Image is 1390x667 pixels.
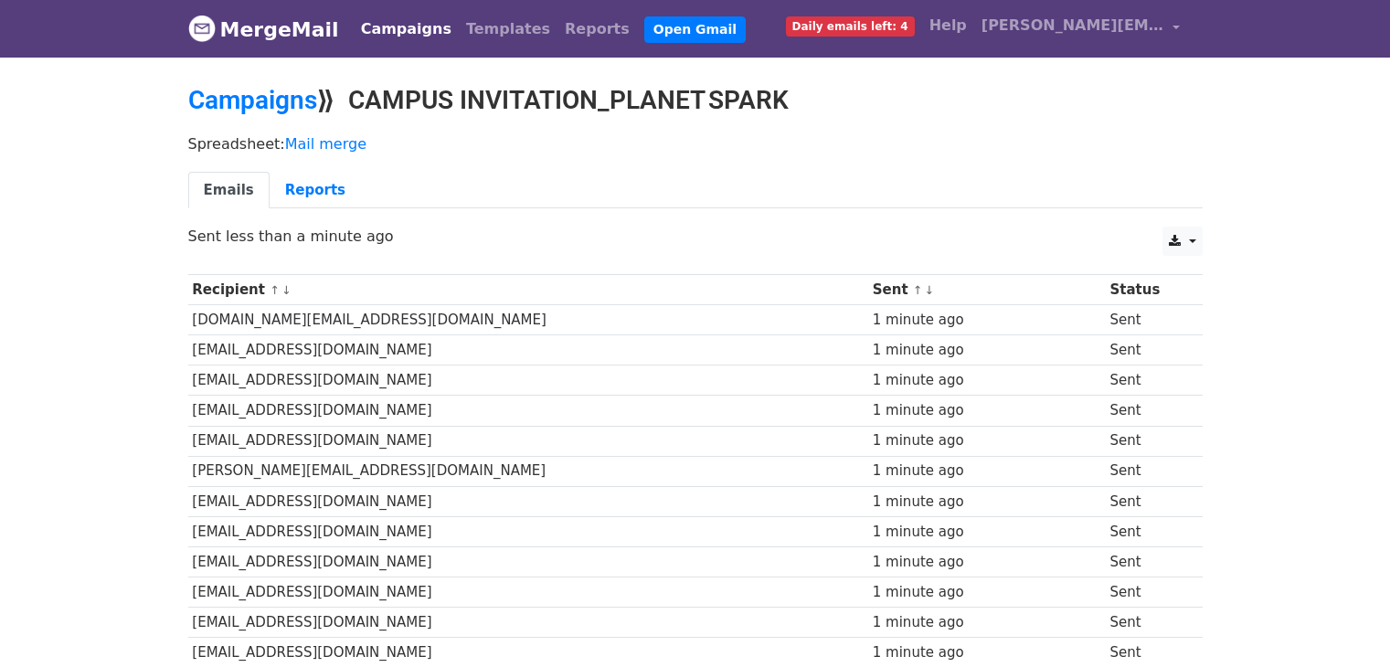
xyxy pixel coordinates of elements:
td: Sent [1106,426,1190,456]
h2: ⟫ CAMPUS INVITATION_PLANET SPARK [188,85,1203,116]
td: [EMAIL_ADDRESS][DOMAIN_NAME] [188,426,868,456]
td: Sent [1106,608,1190,638]
td: [PERSON_NAME][EMAIL_ADDRESS][DOMAIN_NAME] [188,456,868,486]
td: Sent [1106,456,1190,486]
div: 1 minute ago [873,612,1101,633]
p: Spreadsheet: [188,134,1203,154]
a: Open Gmail [644,16,746,43]
a: MergeMail [188,10,339,48]
div: 1 minute ago [873,461,1101,482]
div: 1 minute ago [873,642,1101,663]
td: Sent [1106,305,1190,335]
td: [EMAIL_ADDRESS][DOMAIN_NAME] [188,516,868,546]
a: ↓ [925,283,935,297]
td: Sent [1106,365,1190,396]
td: Sent [1106,577,1190,608]
div: 1 minute ago [873,492,1101,513]
td: [EMAIL_ADDRESS][DOMAIN_NAME] [188,396,868,426]
p: Sent less than a minute ago [188,227,1203,246]
img: MergeMail logo [188,15,216,42]
a: Templates [459,11,557,48]
td: Sent [1106,335,1190,365]
td: [EMAIL_ADDRESS][DOMAIN_NAME] [188,546,868,577]
a: Campaigns [354,11,459,48]
a: Emails [188,172,270,209]
td: [EMAIL_ADDRESS][DOMAIN_NAME] [188,486,868,516]
td: Sent [1106,486,1190,516]
a: Reports [557,11,637,48]
th: Recipient [188,275,868,305]
td: [EMAIL_ADDRESS][DOMAIN_NAME] [188,335,868,365]
a: Help [922,7,974,44]
td: Sent [1106,546,1190,577]
div: 1 minute ago [873,522,1101,543]
th: Sent [868,275,1106,305]
td: [EMAIL_ADDRESS][DOMAIN_NAME] [188,608,868,638]
div: 1 minute ago [873,310,1101,331]
div: 1 minute ago [873,340,1101,361]
td: [EMAIL_ADDRESS][DOMAIN_NAME] [188,365,868,396]
div: 1 minute ago [873,552,1101,573]
th: Status [1106,275,1190,305]
td: Sent [1106,396,1190,426]
div: 1 minute ago [873,430,1101,451]
a: [PERSON_NAME][EMAIL_ADDRESS][DOMAIN_NAME] [974,7,1188,50]
a: Mail merge [285,135,366,153]
a: Campaigns [188,85,317,115]
a: Daily emails left: 4 [779,7,922,44]
td: [DOMAIN_NAME][EMAIL_ADDRESS][DOMAIN_NAME] [188,305,868,335]
span: [PERSON_NAME][EMAIL_ADDRESS][DOMAIN_NAME] [981,15,1164,37]
a: ↓ [281,283,292,297]
a: ↑ [270,283,280,297]
div: 1 minute ago [873,582,1101,603]
div: 1 minute ago [873,400,1101,421]
span: Daily emails left: 4 [786,16,915,37]
td: Sent [1106,516,1190,546]
a: Reports [270,172,361,209]
div: 1 minute ago [873,370,1101,391]
td: [EMAIL_ADDRESS][DOMAIN_NAME] [188,577,868,608]
a: ↑ [913,283,923,297]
